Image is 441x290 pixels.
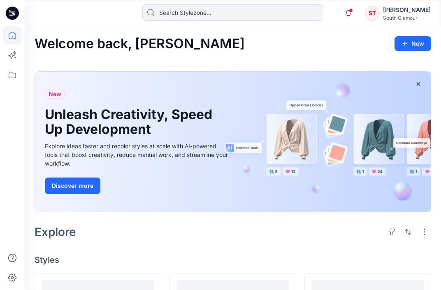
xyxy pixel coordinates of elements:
[35,255,431,265] h4: Styles
[395,36,431,51] button: New
[35,36,245,51] h2: Welcome back, [PERSON_NAME]
[45,107,218,137] h1: Unleash Creativity, Speed Up Development
[35,225,76,239] h2: Explore
[45,178,230,194] a: Discover more
[45,142,230,168] div: Explore ideas faster and recolor styles at scale with AI-powered tools that boost creativity, red...
[383,15,431,21] div: South Glamour
[365,6,380,21] div: ST
[49,89,61,99] span: New
[383,5,431,15] div: [PERSON_NAME]
[45,178,100,194] button: Discover more
[142,4,323,21] input: Search Stylezone…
